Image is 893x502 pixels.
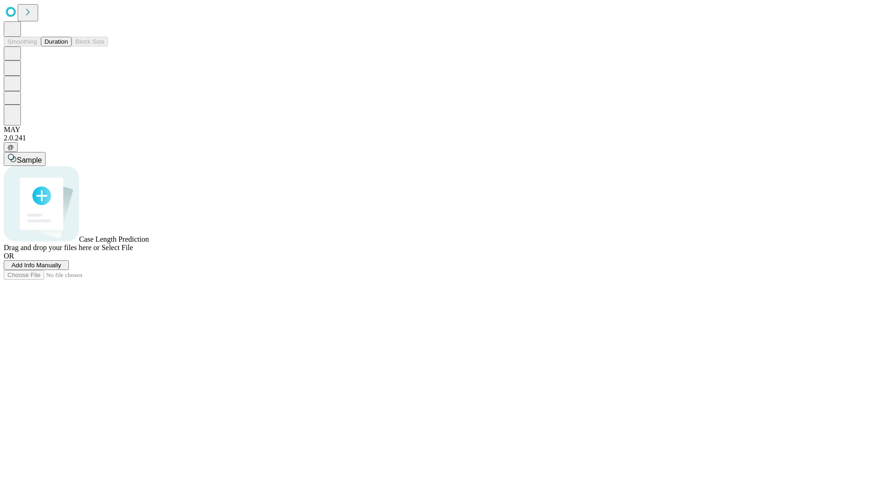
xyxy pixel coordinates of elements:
[4,125,889,134] div: MAY
[17,156,42,164] span: Sample
[4,152,46,166] button: Sample
[72,37,108,46] button: Block Size
[4,37,41,46] button: Smoothing
[4,134,889,142] div: 2.0.241
[12,262,61,269] span: Add Info Manually
[7,144,14,151] span: @
[4,252,14,260] span: OR
[101,244,133,251] span: Select File
[4,142,18,152] button: @
[4,244,100,251] span: Drag and drop your files here or
[79,235,149,243] span: Case Length Prediction
[41,37,72,46] button: Duration
[4,260,69,270] button: Add Info Manually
